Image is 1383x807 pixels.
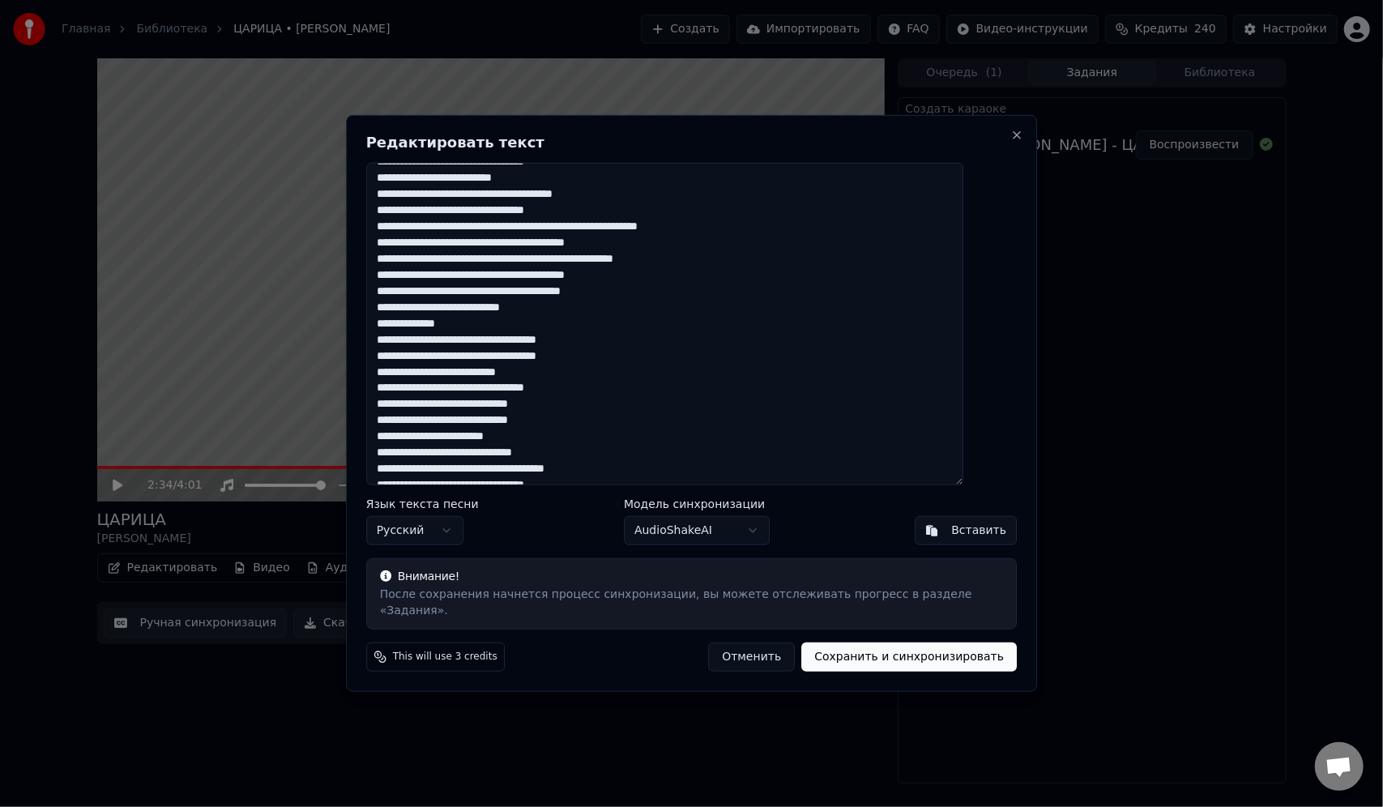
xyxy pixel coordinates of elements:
[366,135,1018,150] h2: Редактировать текст
[801,643,1017,672] button: Сохранить и синхронизировать
[624,498,770,510] label: Модель синхронизации
[708,643,795,672] button: Отменить
[366,498,479,510] label: Язык текста песни
[380,587,1004,619] div: После сохранения начнется процесс синхронизации, вы можете отслеживать прогресс в разделе «Задания».
[951,523,1006,539] div: Вставить
[380,569,1004,585] div: Внимание!
[393,651,497,664] span: This will use 3 credits
[915,516,1017,545] button: Вставить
